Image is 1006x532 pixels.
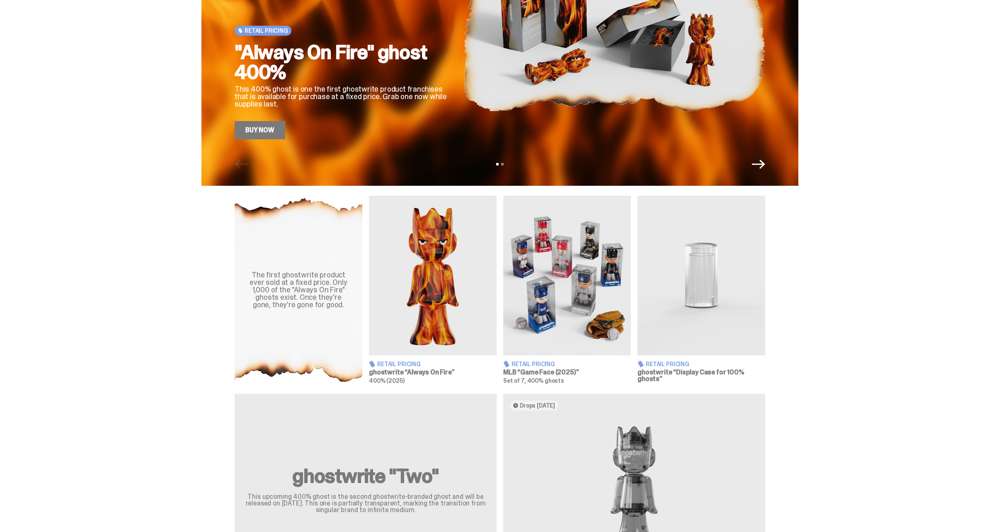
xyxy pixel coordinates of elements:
h2: "Always On Fire" ghost 400% [235,42,450,82]
div: The first ghostwrite product ever sold at a fixed price. Only 1,000 of the "Always On Fire" ghost... [245,271,352,309]
a: Display Case for 100% ghosts Retail Pricing [638,196,765,384]
a: Buy Now [235,121,285,139]
button: View slide 1 [496,163,499,165]
span: Retail Pricing [646,361,689,367]
span: Drops [DATE] [520,402,555,409]
h2: ghostwrite "Two" [245,466,487,486]
button: Next [752,158,765,171]
a: Game Face (2025) Retail Pricing [503,196,631,384]
img: Game Face (2025) [503,196,631,355]
img: Always On Fire [369,196,497,355]
h3: ghostwrite “Display Case for 100% ghosts” [638,369,765,382]
button: View slide 2 [501,163,504,165]
a: Always On Fire Retail Pricing [369,196,497,384]
span: 400% (2025) [369,377,404,384]
p: This upcoming 400% ghost is the second ghostwrite-branded ghost and will be released on [DATE]. T... [245,493,487,513]
span: Set of 7, 400% ghosts [503,377,564,384]
span: Retail Pricing [245,27,288,34]
h3: MLB “Game Face (2025)” [503,369,631,376]
h3: ghostwrite “Always On Fire” [369,369,497,376]
span: Retail Pricing [377,361,421,367]
p: This 400% ghost is one the first ghostwrite product franchises that is available for purchase at ... [235,85,450,108]
img: Display Case for 100% ghosts [638,196,765,355]
span: Retail Pricing [511,361,555,367]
